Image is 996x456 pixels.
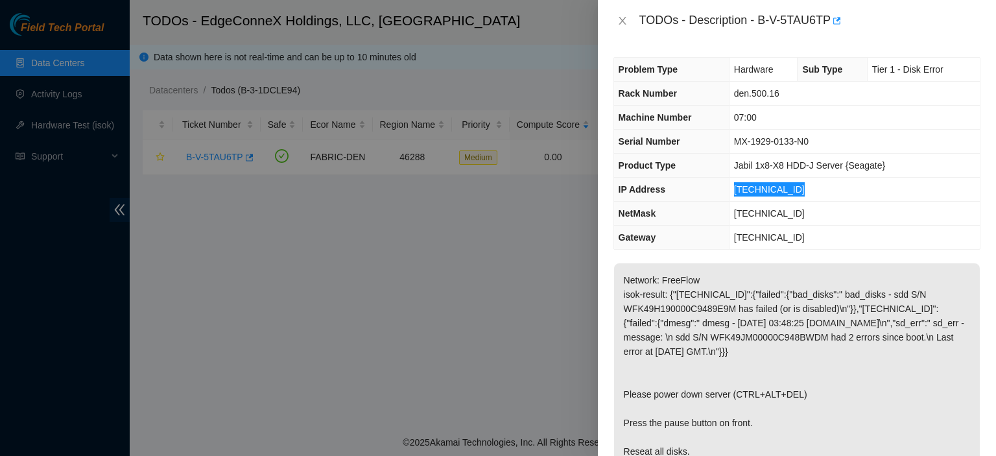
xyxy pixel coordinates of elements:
[802,64,842,75] span: Sub Type
[619,112,692,123] span: Machine Number
[872,64,943,75] span: Tier 1 - Disk Error
[734,136,809,147] span: MX-1929-0133-N0
[619,136,680,147] span: Serial Number
[734,88,779,99] span: den.500.16
[734,208,805,219] span: [TECHNICAL_ID]
[619,232,656,243] span: Gateway
[619,208,656,219] span: NetMask
[734,64,774,75] span: Hardware
[619,64,678,75] span: Problem Type
[734,232,805,243] span: [TECHNICAL_ID]
[639,10,980,31] div: TODOs - Description - B-V-5TAU6TP
[734,160,885,171] span: Jabil 1x8-X8 HDD-J Server {Seagate}
[619,184,665,195] span: IP Address
[734,184,805,195] span: [TECHNICAL_ID]
[613,15,632,27] button: Close
[619,88,677,99] span: Rack Number
[617,16,628,26] span: close
[619,160,676,171] span: Product Type
[734,112,757,123] span: 07:00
